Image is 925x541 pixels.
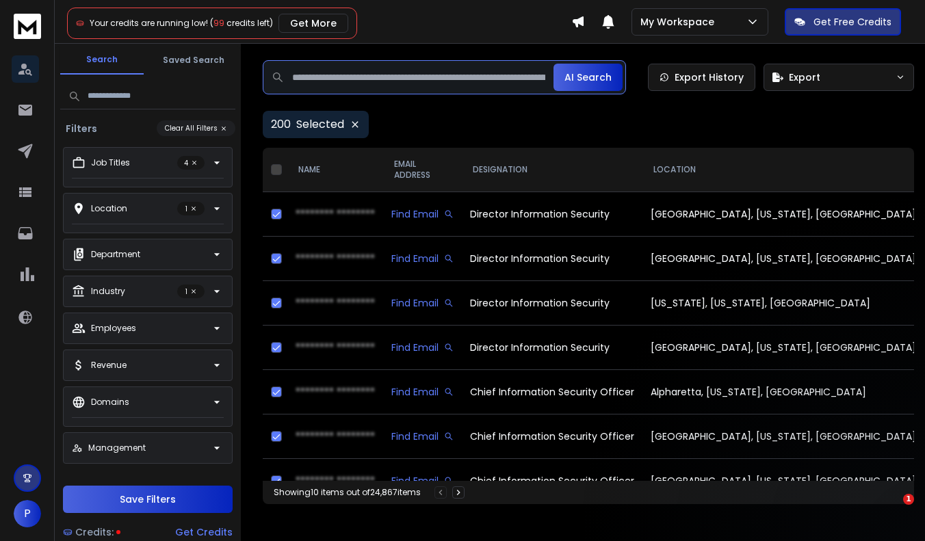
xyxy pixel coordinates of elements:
[175,525,233,539] div: Get Credits
[648,64,755,91] a: Export History
[391,341,454,354] div: Find Email
[91,157,130,168] p: Job Titles
[903,494,914,505] span: 1
[462,370,642,414] td: Chief Information Security Officer
[14,14,41,39] img: logo
[383,148,462,192] th: EMAIL ADDRESS
[91,203,127,214] p: Location
[210,17,273,29] span: ( credits left)
[642,148,924,192] th: LOCATION
[642,237,924,281] td: [GEOGRAPHIC_DATA], [US_STATE], [GEOGRAPHIC_DATA]
[391,474,454,488] div: Find Email
[14,500,41,527] button: P
[462,459,642,503] td: Chief Information Security Officer
[391,296,454,310] div: Find Email
[213,17,224,29] span: 99
[462,414,642,459] td: Chief Information Security Officer
[75,525,114,539] span: Credits:
[642,459,924,503] td: [GEOGRAPHIC_DATA], [US_STATE], [GEOGRAPHIC_DATA]
[462,237,642,281] td: Director Information Security
[642,192,924,237] td: [GEOGRAPHIC_DATA], [US_STATE], [GEOGRAPHIC_DATA]
[553,64,623,91] button: AI Search
[296,116,344,133] p: Selected
[152,47,235,74] button: Saved Search
[91,323,136,334] p: Employees
[462,192,642,237] td: Director Information Security
[391,252,454,265] div: Find Email
[789,70,820,84] span: Export
[642,326,924,370] td: [GEOGRAPHIC_DATA], [US_STATE], [GEOGRAPHIC_DATA]
[642,414,924,459] td: [GEOGRAPHIC_DATA], [US_STATE], [GEOGRAPHIC_DATA]
[391,430,454,443] div: Find Email
[287,148,383,192] th: NAME
[462,326,642,370] td: Director Information Security
[157,120,235,136] button: Clear All Filters
[91,360,127,371] p: Revenue
[271,116,291,133] span: 200
[875,494,908,527] iframe: Intercom live chat
[91,249,140,260] p: Department
[640,15,720,29] p: My Workspace
[177,285,205,298] p: 1
[642,370,924,414] td: Alpharetta, [US_STATE], [GEOGRAPHIC_DATA]
[91,397,129,408] p: Domains
[60,122,103,135] h3: Filters
[90,17,208,29] span: Your credits are running low!
[274,487,421,498] div: Showing 10 items out of 24,867 items
[88,443,146,453] p: Management
[177,156,205,170] p: 4
[63,486,233,513] button: Save Filters
[462,148,642,192] th: DESIGNATION
[391,385,454,399] div: Find Email
[91,286,125,297] p: Industry
[785,8,901,36] button: Get Free Credits
[60,46,144,75] button: Search
[177,202,205,215] p: 1
[462,281,642,326] td: Director Information Security
[278,14,348,33] button: Get More
[642,281,924,326] td: [US_STATE], [US_STATE], [GEOGRAPHIC_DATA]
[813,15,891,29] p: Get Free Credits
[391,207,454,221] div: Find Email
